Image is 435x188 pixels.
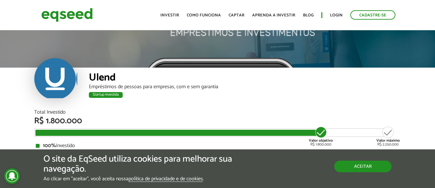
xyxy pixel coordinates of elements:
div: Ulend [89,72,401,84]
button: Aceitar [334,161,392,172]
a: Cadastre-se [350,10,395,20]
div: Total Investido [34,110,401,115]
a: Login [330,13,343,17]
div: Investido [36,143,400,148]
strong: 100% [43,141,56,150]
a: Investir [160,13,179,17]
img: EqSeed [41,6,93,23]
strong: Valor objetivo [309,137,333,144]
div: R$ 2.250.000 [376,126,400,146]
h5: O site da EqSeed utiliza cookies para melhorar sua navegação. [43,154,252,174]
a: Blog [303,13,314,17]
a: Como funciona [187,13,221,17]
a: política de privacidade e de cookies [128,176,203,182]
div: R$ 1.800.000 [309,126,333,146]
strong: 100% [43,148,56,157]
div: Empréstimos de pessoas para empresas, com e sem garantia [89,84,401,89]
div: Startup investida [89,92,123,98]
strong: Valor máximo [376,137,400,144]
a: Aprenda a investir [252,13,295,17]
div: R$ 1.800.000 [34,117,401,125]
a: Captar [229,13,244,17]
p: Ao clicar em "aceitar", você aceita nossa . [43,176,252,182]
